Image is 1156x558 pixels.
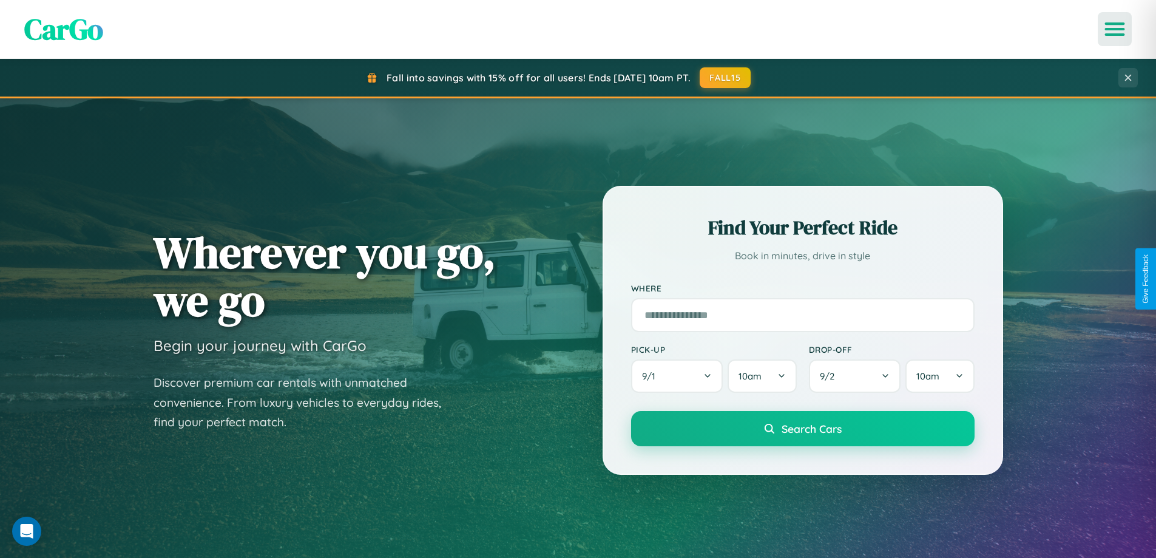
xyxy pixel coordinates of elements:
span: 10am [916,370,939,382]
h2: Find Your Perfect Ride [631,214,975,241]
h1: Wherever you go, we go [154,228,496,324]
label: Drop-off [809,344,975,355]
label: Where [631,283,975,293]
label: Pick-up [631,344,797,355]
button: 10am [728,359,796,393]
span: 9 / 1 [642,370,661,382]
button: 10am [905,359,974,393]
p: Book in minutes, drive in style [631,247,975,265]
div: Open Intercom Messenger [12,517,41,546]
h3: Begin your journey with CarGo [154,336,367,355]
button: Search Cars [631,411,975,446]
span: 10am [739,370,762,382]
span: 9 / 2 [820,370,840,382]
button: Open menu [1098,12,1132,46]
span: Search Cars [782,422,842,435]
span: CarGo [24,9,103,49]
button: FALL15 [700,67,751,88]
button: 9/1 [631,359,723,393]
span: Fall into savings with 15% off for all users! Ends [DATE] 10am PT. [387,72,691,84]
button: 9/2 [809,359,901,393]
p: Discover premium car rentals with unmatched convenience. From luxury vehicles to everyday rides, ... [154,373,457,432]
div: Give Feedback [1141,254,1150,304]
